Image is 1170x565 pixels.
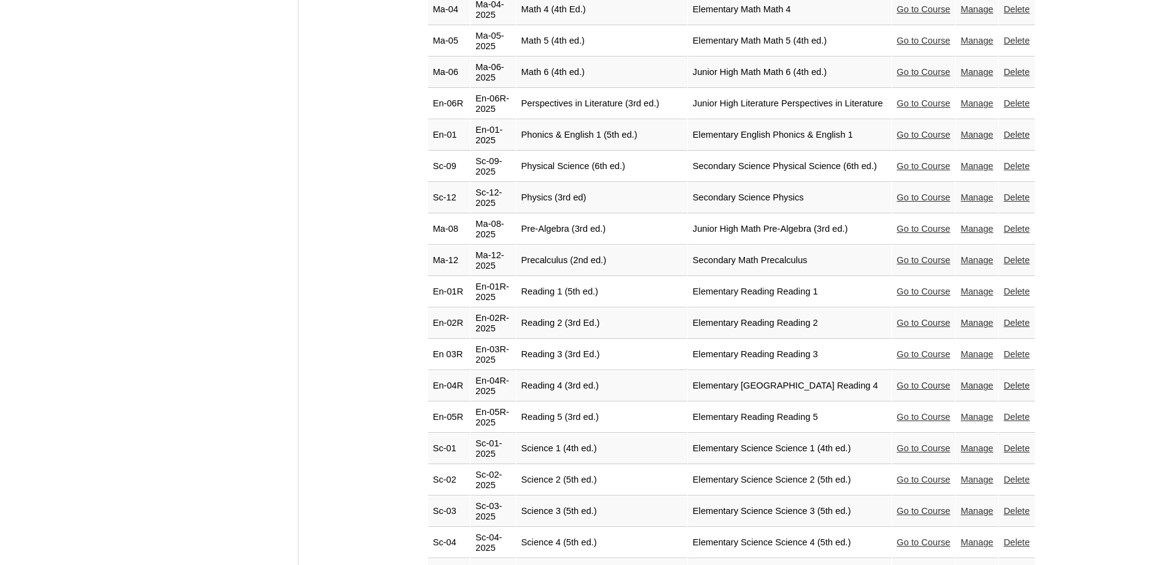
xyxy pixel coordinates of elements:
td: En-06R [428,89,470,119]
td: En-02R [428,308,470,339]
td: Sc-01 [428,433,470,464]
a: Go to Course [897,318,950,328]
td: Reading 3 (3rd Ed.) [517,339,687,370]
td: En-01R-2025 [470,277,515,307]
a: Go to Course [897,98,950,108]
a: Manage [961,381,993,390]
a: Manage [961,192,993,202]
td: Elementary Reading Reading 2 [688,308,891,339]
td: Phonics & English 1 (5th ed.) [517,120,687,151]
a: Go to Course [897,381,950,390]
td: En-05R-2025 [470,402,515,433]
a: Delete [1004,318,1029,328]
td: Elementary Reading Reading 5 [688,402,891,433]
a: Delete [1004,381,1029,390]
a: Manage [961,506,993,516]
a: Go to Course [897,506,950,516]
a: Delete [1004,67,1029,77]
td: Secondary Science Physical Science (6th ed.) [688,151,891,182]
td: Sc-01-2025 [470,433,515,464]
a: Go to Course [897,255,950,265]
a: Delete [1004,130,1029,140]
a: Manage [961,98,993,108]
td: Ma-05 [428,26,470,57]
td: Elementary Science Science 2 (5th ed.) [688,465,891,496]
td: Reading 4 (3rd ed.) [517,371,687,401]
td: Sc-12 [428,183,470,213]
td: Perspectives in Literature (3rd ed.) [517,89,687,119]
a: Go to Course [897,67,950,77]
a: Delete [1004,349,1029,359]
td: Secondary Math Precalculus [688,245,891,276]
a: Go to Course [897,412,950,422]
a: Manage [961,475,993,484]
a: Delete [1004,412,1029,422]
a: Manage [961,537,993,547]
td: En 03R [428,339,470,370]
td: Junior High Literature Perspectives in Literature [688,89,891,119]
td: Reading 2 (3rd Ed.) [517,308,687,339]
a: Go to Course [897,192,950,202]
td: Sc-02 [428,465,470,496]
td: Precalculus (2nd ed.) [517,245,687,276]
td: Physics (3rd ed) [517,183,687,213]
td: Science 1 (4th ed.) [517,433,687,464]
td: Elementary Reading Reading 1 [688,277,891,307]
a: Manage [961,130,993,140]
td: Sc-02-2025 [470,465,515,496]
td: Sc-03 [428,496,470,527]
td: En-01R [428,277,470,307]
td: En-03R-2025 [470,339,515,370]
td: Ma-08-2025 [470,214,515,245]
td: Sc-09-2025 [470,151,515,182]
td: Math 5 (4th ed.) [517,26,687,57]
td: Pre-Algebra (3rd ed.) [517,214,687,245]
td: Elementary Science Science 1 (4th ed.) [688,433,891,464]
td: Junior High Math Pre-Algebra (3rd ed.) [688,214,891,245]
a: Delete [1004,537,1029,547]
a: Delete [1004,224,1029,234]
a: Go to Course [897,537,950,547]
td: Elementary Science Science 3 (5th ed.) [688,496,891,527]
a: Go to Course [897,161,950,171]
a: Go to Course [897,224,950,234]
td: Reading 5 (3rd ed.) [517,402,687,433]
td: Elementary Science Science 4 (5th ed.) [688,527,891,558]
td: Ma-06-2025 [470,57,515,88]
a: Delete [1004,255,1029,265]
a: Manage [961,67,993,77]
td: Elementary [GEOGRAPHIC_DATA] Reading 4 [688,371,891,401]
a: Manage [961,4,993,14]
a: Delete [1004,98,1029,108]
a: Delete [1004,475,1029,484]
a: Delete [1004,4,1029,14]
td: Sc-04-2025 [470,527,515,558]
a: Manage [961,349,993,359]
a: Delete [1004,286,1029,296]
a: Delete [1004,36,1029,45]
td: Science 2 (5th ed.) [517,465,687,496]
a: Manage [961,161,993,171]
td: Junior High Math Math 6 (4th ed.) [688,57,891,88]
a: Manage [961,255,993,265]
td: Ma-12-2025 [470,245,515,276]
td: Elementary Reading Reading 3 [688,339,891,370]
a: Go to Course [897,349,950,359]
td: Sc-09 [428,151,470,182]
td: Science 3 (5th ed.) [517,496,687,527]
a: Delete [1004,506,1029,516]
td: Ma-08 [428,214,470,245]
a: Go to Course [897,475,950,484]
td: Elementary English Phonics & English 1 [688,120,891,151]
a: Manage [961,36,993,45]
a: Delete [1004,192,1029,202]
a: Go to Course [897,286,950,296]
td: En-06R-2025 [470,89,515,119]
td: Physical Science (6th ed.) [517,151,687,182]
a: Manage [961,443,993,453]
td: Reading 1 (5th ed.) [517,277,687,307]
td: Secondary Science Physics [688,183,891,213]
td: Sc-12-2025 [470,183,515,213]
td: Ma-12 [428,245,470,276]
td: Sc-03-2025 [470,496,515,527]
